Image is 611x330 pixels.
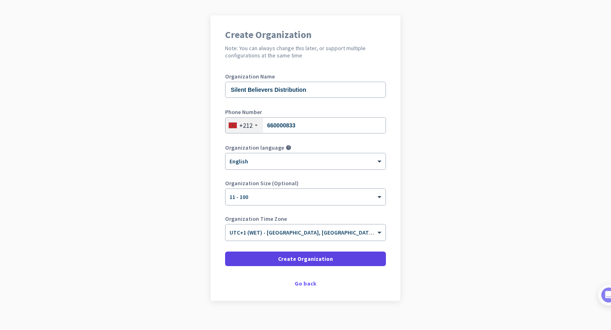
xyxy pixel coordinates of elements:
input: What is the name of your organization? [225,82,386,98]
div: Go back [225,281,386,286]
label: Organization Name [225,74,386,79]
span: Create Organization [278,255,333,263]
label: Organization Size (Optional) [225,180,386,186]
h2: Note: You can always change this later, or support multiple configurations at the same time [225,44,386,59]
i: help [286,145,291,150]
label: Organization language [225,145,284,150]
label: Organization Time Zone [225,216,386,222]
label: Phone Number [225,109,386,115]
div: +212 [239,121,253,129]
h1: Create Organization [225,30,386,40]
button: Create Organization [225,252,386,266]
input: 520-123456 [225,117,386,133]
